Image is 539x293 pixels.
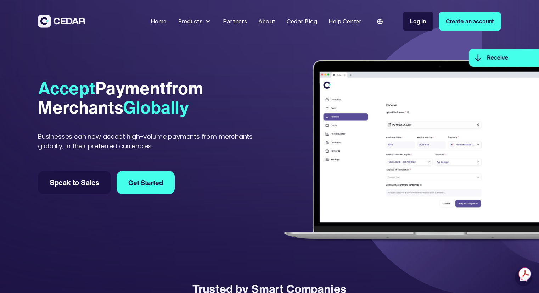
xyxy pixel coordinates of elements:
a: Partners [220,13,250,29]
div: Products [175,14,214,29]
div: About [258,17,275,26]
span: from Merchants [38,75,203,120]
a: Create an account [439,12,501,31]
a: Log in [403,12,433,31]
a: Home [147,13,169,29]
a: Get Started [117,171,174,194]
div: Partners [223,17,247,26]
div: Cedar Blog [287,17,317,26]
a: Help Center [326,13,364,29]
a: Speak to Sales [38,171,111,194]
div: Open Intercom Messenger [515,269,532,286]
img: world icon [377,19,383,24]
div: Products [178,17,203,26]
a: Cedar Blog [284,13,320,29]
div: Payment [38,79,267,117]
div: Businesses can now accept high-volume payments from merchants globally, in their preferred curren... [38,132,267,151]
span: Globally [123,94,189,120]
span: Accept [38,75,95,101]
a: About [256,13,278,29]
div: Home [151,17,167,26]
div: Log in [410,17,426,26]
div: Help Center [329,17,361,26]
